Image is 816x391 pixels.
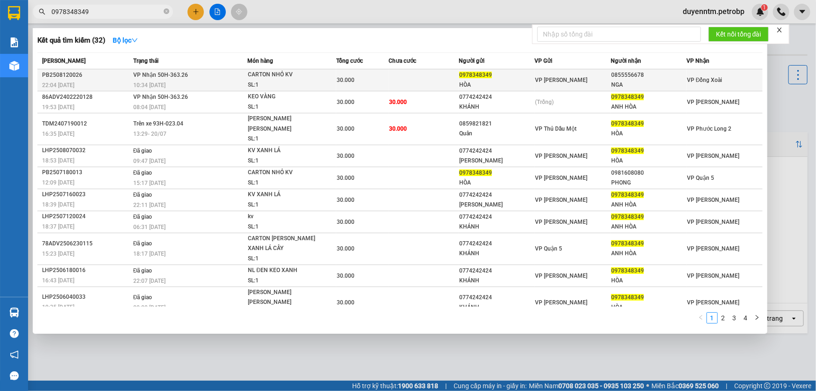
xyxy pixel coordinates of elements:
div: [PERSON_NAME] [459,156,534,166]
span: 0978348349 [611,294,644,301]
div: LHP2506180016 [42,266,130,275]
span: 16:43 [DATE] [42,277,74,284]
span: VP [PERSON_NAME] [535,273,588,279]
span: 18:53 [DATE] [42,157,74,164]
span: 30.000 [337,299,354,306]
span: 22:11 [DATE] [133,202,166,208]
span: VP Nhận 50H-363.26 [133,94,188,100]
span: 12:09 [DATE] [42,179,74,186]
span: 13:29 - 20/07 [133,131,166,137]
div: KHÁNH [459,102,534,112]
span: 15:17 [DATE] [133,180,166,186]
div: LHP2508070032 [42,146,130,155]
span: 22:07 [DATE] [133,278,166,284]
span: close-circle [164,8,169,14]
span: 19:53 [DATE] [42,104,74,111]
div: LHP2507160023 [42,190,130,199]
span: left [698,315,704,320]
button: Bộ lọcdown [105,33,145,48]
span: VP Quận 5 [687,175,714,181]
div: CARTON [PERSON_NAME] XANH LÁ CÂY [248,234,318,254]
span: 22:04 [DATE] [42,82,74,89]
div: SL: 1 [248,178,318,188]
div: HÒA [459,80,534,90]
span: Đã giao [133,192,152,198]
span: 0978348349 [459,170,492,176]
div: 0859821821 [459,119,534,129]
span: close-circle [164,7,169,16]
span: 08:04 [DATE] [133,104,166,111]
a: 4 [741,313,751,323]
div: KHÁNH [459,222,534,232]
div: 0774242424 [459,190,534,200]
span: 09:47 [DATE] [133,158,166,164]
div: LHP2507120024 [42,212,130,221]
div: TDM2407190012 [42,119,130,129]
span: 30.000 [337,125,354,132]
div: PB2507180013 [42,168,130,177]
div: KHÁNH [459,302,534,312]
span: message [10,371,19,380]
div: CARTON NHỎ KV [248,168,318,178]
span: 30.000 [337,99,354,105]
button: right [751,312,763,324]
button: left [695,312,707,324]
span: right [754,315,760,320]
span: 18:39 [DATE] [42,201,74,208]
div: 0981608080 [611,168,686,178]
div: [PERSON_NAME] [PERSON_NAME] [248,114,318,134]
span: Người nhận [611,58,641,64]
span: 30.000 [337,219,354,225]
span: Đã giao [133,170,152,176]
div: 78ADV2506230115 [42,239,130,249]
span: VP [PERSON_NAME] [535,299,588,306]
div: ANH HÒA [611,222,686,232]
div: KV XANH LÁ [248,190,318,200]
span: VP Thủ Dầu Một [535,125,577,132]
span: 0978348349 [459,72,492,78]
span: VP [PERSON_NAME] [535,153,588,159]
span: VP Đồng Xoài [687,77,722,83]
span: Đã giao [133,267,152,274]
span: 0978348349 [611,240,644,247]
div: PB2508120026 [42,70,130,80]
div: SL: 1 [248,134,318,144]
div: [PERSON_NAME] [459,200,534,210]
div: HÒA [611,276,686,286]
span: Trên xe 93H-023.04 [133,120,183,127]
span: VP [PERSON_NAME] [687,99,739,105]
span: close [776,27,783,33]
div: PHONG [611,178,686,188]
span: VP [PERSON_NAME] [535,175,588,181]
span: 15:23 [DATE] [42,251,74,257]
div: SL: 1 [248,80,318,90]
input: Tìm tên, số ĐT hoặc mã đơn [51,7,162,17]
span: 30.000 [337,175,354,181]
span: VP [PERSON_NAME] [687,273,739,279]
div: SL: 1 [248,156,318,166]
div: 0774242424 [459,146,534,156]
div: Quân [459,129,534,139]
span: 30.000 [337,273,354,279]
div: SL: 1 [248,102,318,112]
span: 30.000 [337,77,354,83]
span: down [131,37,138,44]
span: VP [PERSON_NAME] [535,219,588,225]
span: VP Quận 5 [535,245,563,252]
span: 30.000 [337,153,354,159]
span: 0978348349 [611,94,644,100]
span: 30.000 [390,99,407,105]
span: Đã giao [133,148,152,154]
div: 0774242424 [459,293,534,302]
li: Previous Page [695,312,707,324]
span: Đã giao [133,240,152,247]
div: HÒA [611,302,686,312]
a: 2 [718,313,729,323]
span: Người gửi [459,58,484,64]
div: CARTON NHỎ KV [248,70,318,80]
div: 86ADV2402220128 [42,92,130,102]
span: Món hàng [247,58,273,64]
span: VP Nhận [686,58,709,64]
div: KHÁNH [459,276,534,286]
span: 19:35 [DATE] [42,304,74,310]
